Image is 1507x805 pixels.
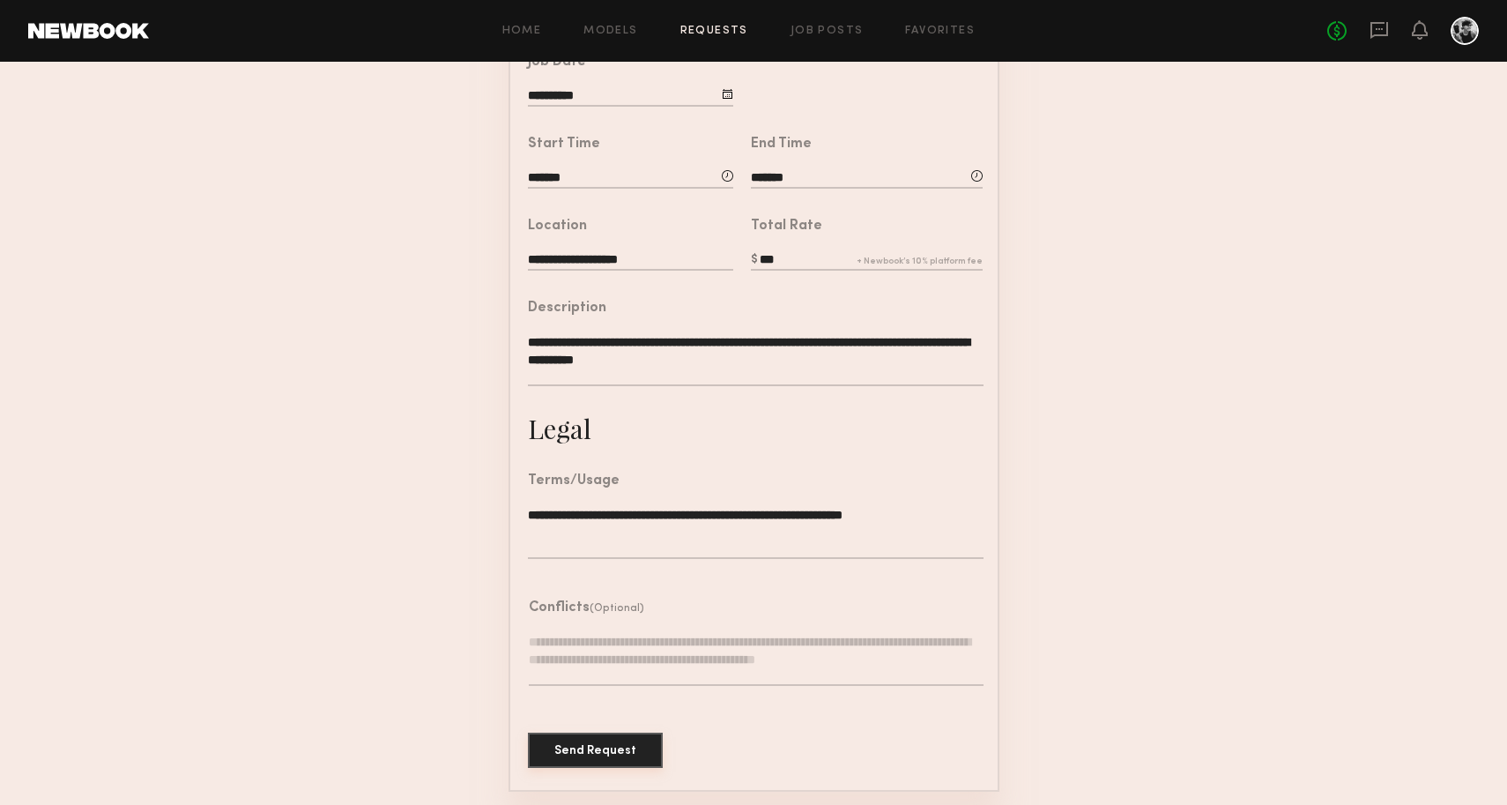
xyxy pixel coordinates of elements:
button: Send Request [528,733,663,768]
span: (Optional) [590,603,644,614]
header: Conflicts [529,601,644,615]
div: Legal [528,411,591,446]
a: Job Posts [791,26,864,37]
a: Favorites [905,26,975,37]
a: Requests [680,26,748,37]
div: Start Time [528,138,600,152]
div: Job Date [528,56,586,70]
div: End Time [751,138,812,152]
div: Description [528,302,606,316]
a: Home [502,26,542,37]
a: Models [583,26,637,37]
div: Total Rate [751,220,822,234]
div: Location [528,220,587,234]
div: Terms/Usage [528,474,620,488]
